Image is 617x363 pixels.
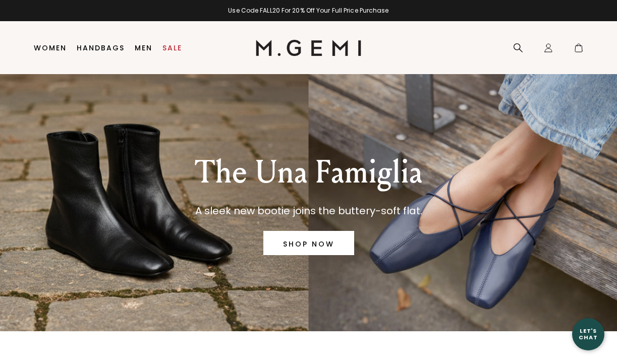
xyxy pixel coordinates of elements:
a: Handbags [77,44,125,52]
a: Sale [162,44,182,52]
a: Women [34,44,67,52]
a: SHOP NOW [263,231,354,255]
a: Men [135,44,152,52]
p: A sleek new bootie joins the buttery-soft flat. [195,203,422,219]
p: The Una Famiglia [195,154,422,191]
div: Let's Chat [572,328,604,340]
img: M.Gemi [256,40,361,56]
